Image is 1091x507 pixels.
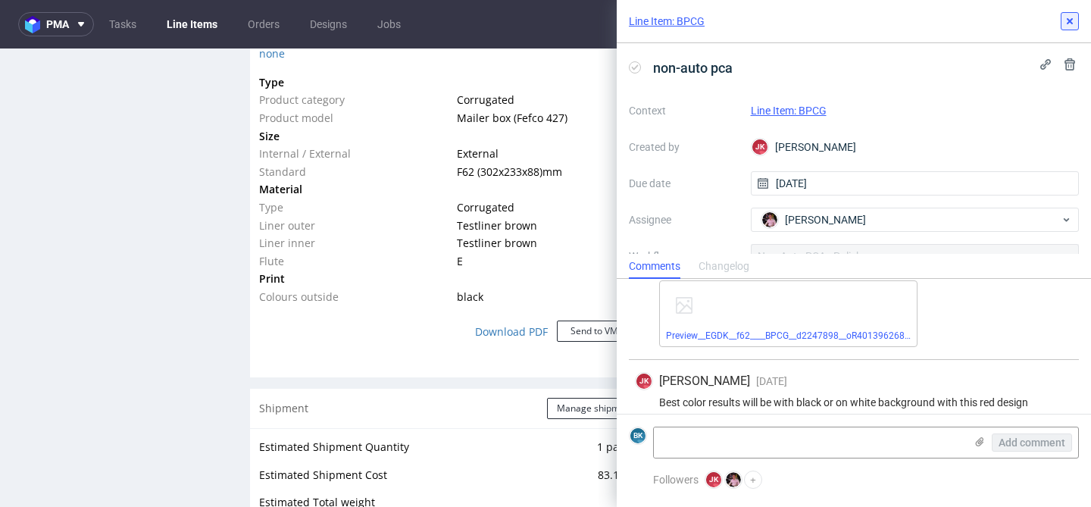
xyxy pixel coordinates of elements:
[1051,64,1066,80] img: Aleks Ziemkowski
[368,12,410,36] a: Jobs
[629,255,680,279] div: Comments
[752,139,767,155] figcaption: JK
[158,12,227,36] a: Line Items
[250,340,657,380] div: Shipment
[547,349,648,371] button: Manage shipments
[630,428,646,443] figcaption: BK
[709,55,777,89] div: non-auto pca
[259,42,453,61] td: Product category
[666,330,971,341] a: Preview__EGDK__f62____BPCG__d2247898__oR401396268__5__outside.pdf
[259,186,453,204] td: Liner inner
[726,472,741,487] img: Aleks Ziemkowski
[25,16,46,33] img: logo
[259,390,449,418] td: Estimated Shipment Quantity
[744,471,762,489] button: +
[653,474,699,486] span: Followers
[629,174,739,192] label: Due date
[457,187,537,202] span: Testliner brown
[259,61,453,79] td: Product model
[466,267,557,300] a: Download PDF
[449,390,648,418] td: 1 package
[46,19,69,30] span: pma
[457,62,567,77] span: Mailer box (Fefco 427)
[685,99,1068,124] input: Type to create new task
[699,255,749,279] div: Changelog
[706,472,721,487] figcaption: JK
[635,396,1073,408] div: Best color results will be with black or on white background with this red design
[259,96,453,114] td: Internal / External
[18,12,94,36] button: pma
[259,418,449,446] td: Estimated Shipment Cost
[259,132,453,150] td: Material
[259,239,453,258] td: Colours outside
[259,204,453,222] td: Flute
[259,221,453,239] td: Print
[457,241,483,255] span: black
[449,445,648,473] td: 7.8 kg
[557,272,639,293] button: Send to VMA
[259,445,449,473] td: Estimated Total weight
[659,373,750,390] span: [PERSON_NAME]
[259,79,453,97] td: Size
[457,205,463,220] span: E
[259,150,453,168] td: Type
[629,102,739,120] label: Context
[449,418,648,446] td: 83.17 PLN
[457,98,499,112] span: External
[629,247,739,265] label: Workflow
[301,12,356,36] a: Designs
[756,375,787,387] span: [DATE]
[636,374,652,389] figcaption: JK
[751,105,827,117] a: Line Item: BPCG
[1009,63,1068,81] div: [DATE]
[751,135,1080,159] div: [PERSON_NAME]
[785,212,866,227] span: [PERSON_NAME]
[762,212,777,227] img: Aleks Ziemkowski
[259,168,453,186] td: Liner outer
[682,30,710,45] span: Tasks
[457,152,514,166] span: Corrugated
[259,25,453,43] td: Type
[457,44,514,58] span: Corrugated
[239,12,289,36] a: Orders
[710,58,776,70] div: Client contacted
[259,114,453,133] td: Standard
[629,14,705,29] a: Line Item: BPCG
[1039,31,1071,44] a: View all
[647,55,739,80] span: non-auto pca
[457,116,562,130] span: F62 (302x233x88) mm
[629,138,739,156] label: Created by
[457,170,537,184] span: Testliner brown
[100,12,145,36] a: Tasks
[629,211,739,229] label: Assignee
